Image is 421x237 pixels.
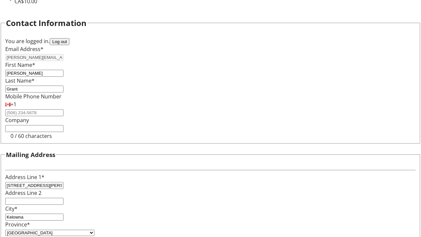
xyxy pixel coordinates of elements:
[5,61,35,68] label: First Name*
[5,189,41,197] label: Address Line 2
[6,17,87,29] h2: Contact Information
[5,45,43,53] label: Email Address*
[5,221,30,228] label: Province*
[6,150,55,159] h3: Mailing Address
[5,182,63,189] input: Address
[5,173,44,181] label: Address Line 1*
[5,214,63,221] input: City
[5,77,35,84] label: Last Name*
[5,117,29,124] label: Company
[5,93,62,100] label: Mobile Phone Number
[50,38,69,45] button: Log out
[5,37,416,45] div: You are logged in.
[5,109,63,116] input: (506) 234-5678
[5,205,17,212] label: City*
[11,132,52,140] tr-character-limit: 0 / 60 characters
